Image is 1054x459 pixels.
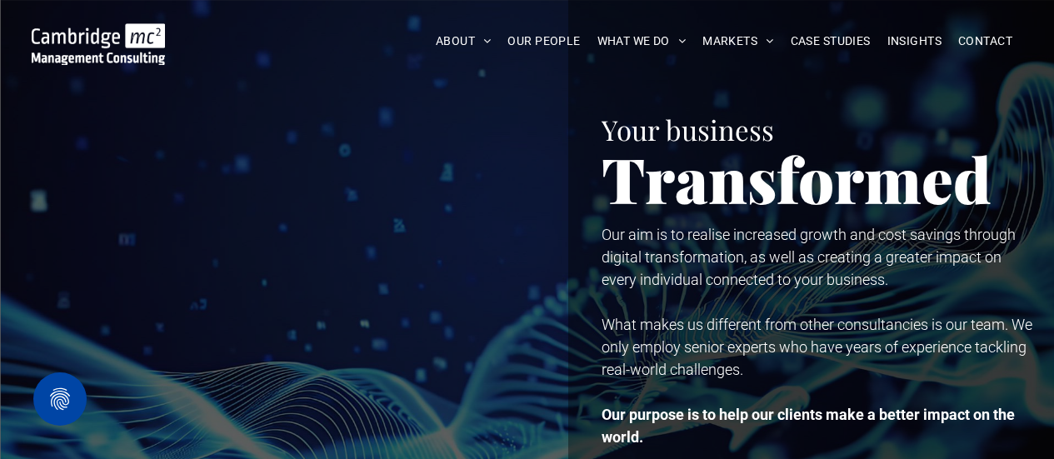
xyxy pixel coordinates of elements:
[32,23,166,65] img: Go to Homepage
[602,406,1015,446] strong: Our purpose is to help our clients make a better impact on the world.
[32,26,166,43] a: Your Business Transformed | Cambridge Management Consulting
[427,28,500,54] a: ABOUT
[602,316,1032,378] span: What makes us different from other consultancies is our team. We only employ senior experts who h...
[879,28,950,54] a: INSIGHTS
[694,28,782,54] a: MARKETS
[782,28,879,54] a: CASE STUDIES
[602,137,992,220] span: Transformed
[950,28,1021,54] a: CONTACT
[602,226,1016,288] span: Our aim is to realise increased growth and cost savings through digital transformation, as well a...
[499,28,588,54] a: OUR PEOPLE
[602,111,774,147] span: Your business
[589,28,695,54] a: WHAT WE DO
